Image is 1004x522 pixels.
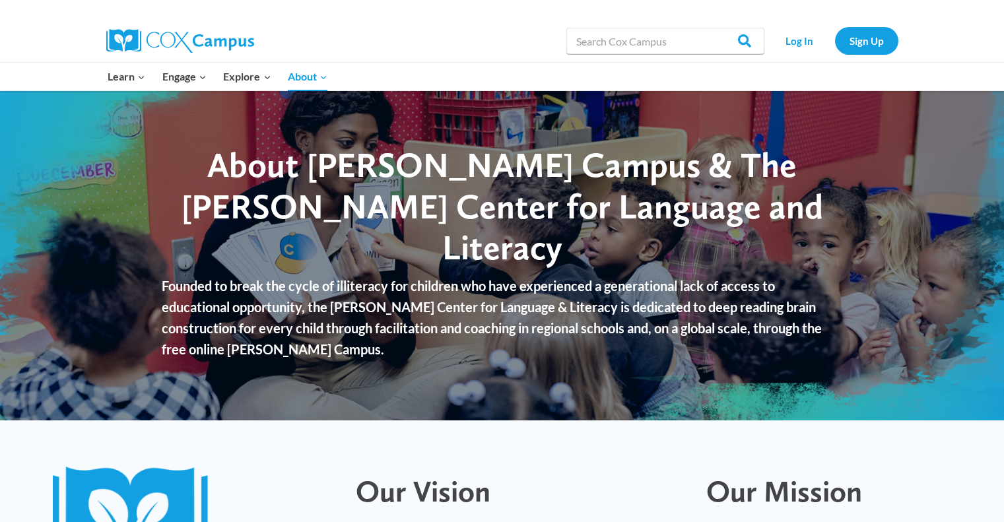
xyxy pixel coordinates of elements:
[100,63,336,90] nav: Primary Navigation
[223,68,271,85] span: Explore
[108,68,145,85] span: Learn
[182,144,823,268] span: About [PERSON_NAME] Campus & The [PERSON_NAME] Center for Language and Literacy
[288,68,327,85] span: About
[106,29,254,53] img: Cox Campus
[706,473,862,509] span: Our Mission
[771,27,828,54] a: Log In
[162,275,842,360] p: Founded to break the cycle of illiteracy for children who have experienced a generational lack of...
[356,473,490,509] span: Our Vision
[835,27,898,54] a: Sign Up
[162,68,207,85] span: Engage
[771,27,898,54] nav: Secondary Navigation
[566,28,764,54] input: Search Cox Campus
